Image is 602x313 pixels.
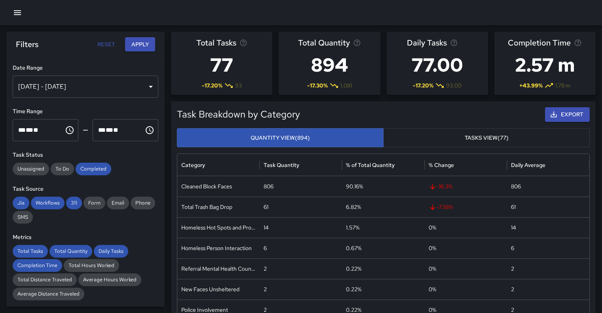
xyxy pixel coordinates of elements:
div: Total Quantity [49,245,92,258]
div: Daily Average [511,161,545,169]
span: -7.58 % [429,197,503,217]
span: -16.3 % [429,176,503,197]
h6: Task Source [13,185,158,193]
div: Email [107,197,129,209]
div: Form [84,197,105,209]
span: Meridiem [113,127,118,133]
div: Referral Mental Health Counseling [177,258,260,279]
span: Completion Time [13,262,62,269]
div: % Change [429,161,454,169]
div: 6.82% [342,197,424,217]
button: Quantity View(894) [177,128,384,148]
div: SMS [13,211,33,224]
h6: Date Range [13,64,158,72]
div: Total Hours Worked [64,259,119,272]
span: -17.20 % [202,82,222,89]
span: Total Hours Worked [64,262,119,269]
div: Unassigned [13,163,49,175]
div: Category [181,161,205,169]
button: Choose time, selected time is 12:00 AM [62,122,78,138]
div: 0.22% [342,279,424,300]
span: Average Distance Traveled [13,290,84,298]
div: [DATE] - [DATE] [13,76,158,98]
span: Daily Tasks [94,247,128,255]
button: Apply [125,37,155,52]
svg: Total task quantity in the selected period, compared to the previous period. [353,39,361,47]
div: 90.16% [342,176,424,197]
span: Minutes [106,127,113,133]
h5: Task Breakdown by Category [177,108,486,121]
div: 2 [507,258,589,279]
div: 806 [507,176,589,197]
div: 1.57% [342,217,424,238]
div: Task Quantity [264,161,299,169]
div: 2 [260,279,342,300]
div: Homeless Person Interaction [177,238,260,258]
span: SMS [13,213,33,221]
span: Total Tasks [13,247,48,255]
button: Choose time, selected time is 11:59 PM [142,122,158,138]
span: + 43.99 % [519,82,543,89]
span: Completed [76,165,111,173]
span: Form [84,199,105,207]
button: Tasks View(77) [383,128,590,148]
span: To Do [51,165,74,173]
div: 61 [260,197,342,217]
span: Hours [18,127,26,133]
span: Total Tasks [196,36,236,49]
svg: Total number of tasks in the selected period, compared to the previous period. [239,39,247,47]
span: Jia [13,199,29,207]
div: Cleaned Block Faces [177,176,260,197]
span: Total Distance Traveled [13,276,77,284]
div: Workflows [31,197,65,209]
span: Total Quantity [49,247,92,255]
div: 0.22% [342,258,424,279]
div: 2 [507,279,589,300]
div: 6 [260,238,342,258]
div: Daily Tasks [94,245,128,258]
div: Phone [131,197,155,209]
span: Hours [98,127,106,133]
span: 0 % [429,265,436,272]
span: Total Quantity [298,36,350,49]
span: Meridiem [33,127,38,133]
span: Completion Time [508,36,571,49]
div: New Faces Unsheltered [177,279,260,300]
span: 0 % [429,245,436,252]
span: Minutes [26,127,33,133]
div: 14 [507,217,589,238]
span: -17.20 % [413,82,433,89]
div: Homeless Hot Spots and Problem Areas [177,217,260,238]
h3: 77 [196,49,247,81]
div: 6 [507,238,589,258]
div: Completed [76,163,111,175]
svg: Average time taken to complete tasks in the selected period, compared to the previous period. [574,39,582,47]
span: Daily Tasks [407,36,447,49]
button: Export [545,107,590,122]
div: Jia [13,197,29,209]
h6: Task Status [13,151,158,159]
div: Total Distance Traveled [13,273,77,286]
span: 1,081 [340,82,352,89]
svg: Average number of tasks per day in the selected period, compared to the previous period. [450,39,458,47]
h3: 2.57 m [508,49,582,81]
div: 14 [260,217,342,238]
span: 0 % [429,286,436,293]
span: 311 [66,199,82,207]
span: Workflows [31,199,65,207]
span: 0 % [429,224,436,231]
h3: 894 [298,49,361,81]
h6: Filters [16,38,38,51]
div: Completion Time [13,259,62,272]
span: Average Hours Worked [78,276,141,284]
span: Phone [131,199,155,207]
button: Reset [93,37,119,52]
div: 0.67% [342,238,424,258]
div: To Do [51,163,74,175]
span: Unassigned [13,165,49,173]
div: Average Hours Worked [78,273,141,286]
span: 93 [235,82,242,89]
div: 806 [260,176,342,197]
div: 61 [507,197,589,217]
div: 2 [260,258,342,279]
